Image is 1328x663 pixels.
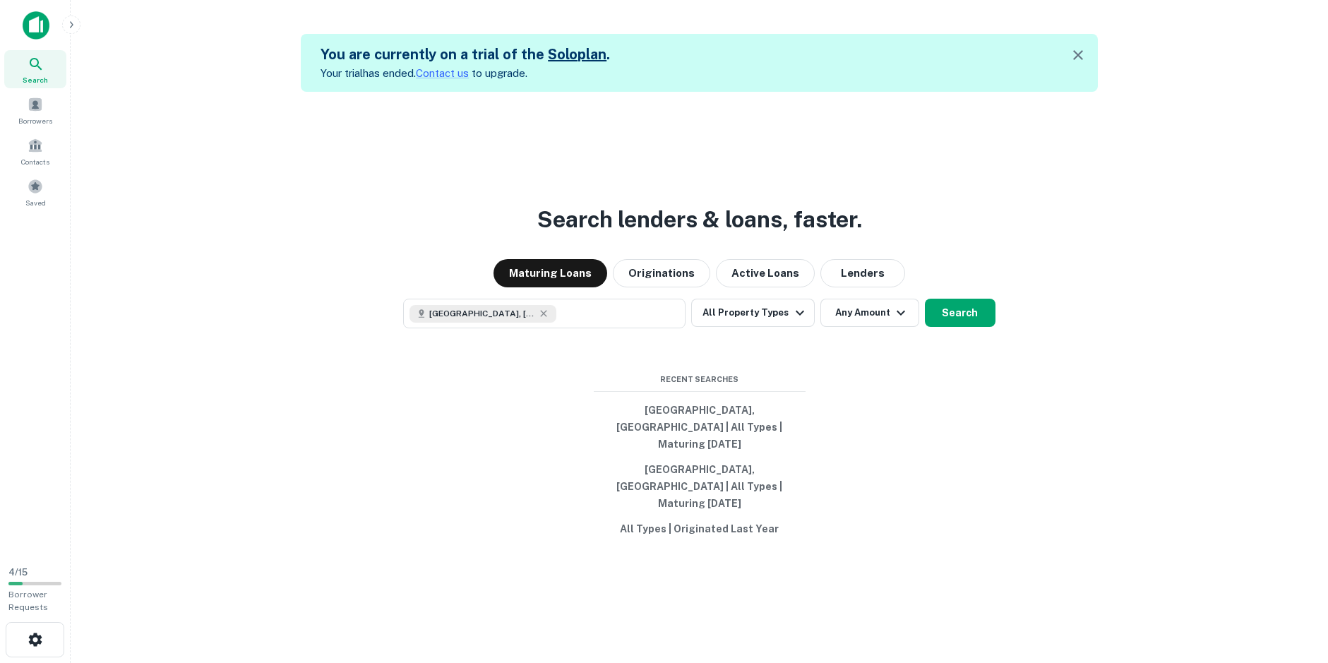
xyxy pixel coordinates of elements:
[548,46,606,63] a: Soloplan
[21,156,49,167] span: Contacts
[4,91,66,129] a: Borrowers
[4,173,66,211] a: Saved
[403,299,686,328] button: [GEOGRAPHIC_DATA], [GEOGRAPHIC_DATA]
[8,567,28,578] span: 4 / 15
[4,132,66,170] a: Contacts
[594,516,806,542] button: All Types | Originated Last Year
[493,259,607,287] button: Maturing Loans
[321,44,610,65] h5: You are currently on a trial of the .
[4,50,66,88] a: Search
[1257,550,1328,618] iframe: Chat Widget
[23,11,49,40] img: capitalize-icon.png
[429,307,535,320] span: [GEOGRAPHIC_DATA], [GEOGRAPHIC_DATA]
[594,374,806,386] span: Recent Searches
[691,299,814,327] button: All Property Types
[820,259,905,287] button: Lenders
[594,398,806,457] button: [GEOGRAPHIC_DATA], [GEOGRAPHIC_DATA] | All Types | Maturing [DATE]
[613,259,710,287] button: Originations
[820,299,919,327] button: Any Amount
[925,299,995,327] button: Search
[18,115,52,126] span: Borrowers
[537,203,862,237] h3: Search lenders & loans, faster.
[321,65,610,82] p: Your trial has ended. to upgrade.
[716,259,815,287] button: Active Loans
[25,197,46,208] span: Saved
[23,74,48,85] span: Search
[594,457,806,516] button: [GEOGRAPHIC_DATA], [GEOGRAPHIC_DATA] | All Types | Maturing [DATE]
[8,590,48,612] span: Borrower Requests
[416,67,469,79] a: Contact us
